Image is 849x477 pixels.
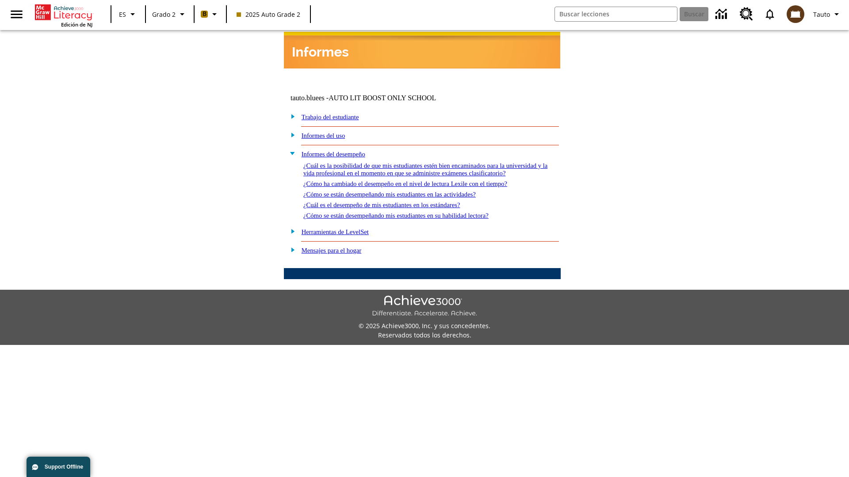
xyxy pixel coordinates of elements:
img: avatar image [787,5,804,23]
div: Portada [35,3,92,28]
a: Herramientas de LevelSet [302,228,369,235]
a: ¿Cómo se están desempeñando mis estudiantes en las actividades? [303,191,476,198]
button: Grado: Grado 2, Elige un grado [149,6,191,22]
span: ES [119,10,126,19]
span: Edición de NJ [61,21,92,28]
button: Boost El color de la clase es anaranjado claro. Cambiar el color de la clase. [197,6,223,22]
a: Trabajo del estudiante [302,114,359,121]
nobr: AUTO LIT BOOST ONLY SCHOOL [329,94,436,102]
img: minus.gif [286,149,295,157]
td: tauto.bluees - [291,94,453,102]
button: Perfil/Configuración [810,6,845,22]
a: Informes del uso [302,132,345,139]
a: Notificaciones [758,3,781,26]
a: Centro de recursos, Se abrirá en una pestaña nueva. [734,2,758,26]
button: Support Offline [27,457,90,477]
img: plus.gif [286,227,295,235]
img: plus.gif [286,131,295,139]
button: Abrir el menú lateral [4,1,30,27]
img: header [284,32,560,68]
span: Tauto [813,10,830,19]
a: Informes del desempeño [302,151,365,158]
span: B [203,8,207,19]
a: ¿Cómo se están desempeñando mis estudiantes en su habilidad lectora? [303,212,489,219]
img: plus.gif [286,112,295,120]
input: Buscar campo [555,7,677,21]
a: ¿Cómo ha cambiado el desempeño en el nivel de lectura Lexile con el tiempo? [303,180,507,187]
span: Grado 2 [152,10,176,19]
span: Support Offline [45,464,83,470]
a: Centro de información [710,2,734,26]
button: Lenguaje: ES, Selecciona un idioma [114,6,142,22]
span: 2025 Auto Grade 2 [237,10,300,19]
a: Mensajes para el hogar [302,247,362,254]
a: ¿Cuál es el desempeño de mis estudiantes en los estándares? [303,201,460,208]
img: plus.gif [286,246,295,254]
a: ¿Cuál es la posibilidad de que mis estudiantes estén bien encaminados para la universidad y la vi... [303,162,547,177]
button: Escoja un nuevo avatar [781,3,810,26]
img: Achieve3000 Differentiate Accelerate Achieve [372,295,477,318]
